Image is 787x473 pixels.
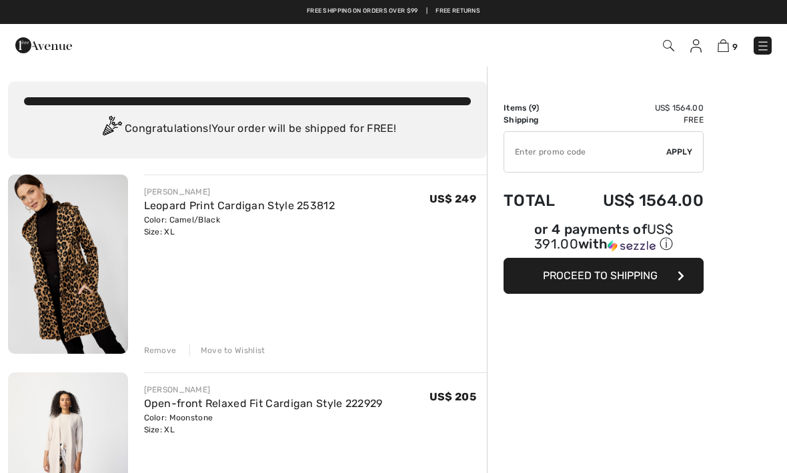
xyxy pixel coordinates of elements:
[144,344,177,356] div: Remove
[307,7,418,16] a: Free shipping on orders over $99
[144,384,383,396] div: [PERSON_NAME]
[15,38,72,51] a: 1ère Avenue
[144,186,335,198] div: [PERSON_NAME]
[98,116,125,143] img: Congratulation2.svg
[504,114,572,126] td: Shipping
[504,178,572,223] td: Total
[663,40,674,51] img: Search
[572,178,704,223] td: US$ 1564.00
[572,114,704,126] td: Free
[732,42,738,52] span: 9
[24,116,471,143] div: Congratulations! Your order will be shipped for FREE!
[756,39,770,53] img: Menu
[8,175,128,354] img: Leopard Print Cardigan Style 253812
[504,258,704,294] button: Proceed to Shipping
[426,7,428,16] span: |
[504,223,704,258] div: or 4 payments ofUS$ 391.00withSezzle Click to learn more about Sezzle
[504,132,666,172] input: Promo code
[144,199,335,212] a: Leopard Print Cardigan Style 253812
[608,240,656,252] img: Sezzle
[144,397,383,410] a: Open-front Relaxed Fit Cardigan Style 222929
[666,146,693,158] span: Apply
[430,193,476,205] span: US$ 249
[504,102,572,114] td: Items ( )
[572,102,704,114] td: US$ 1564.00
[690,39,702,53] img: My Info
[430,390,476,403] span: US$ 205
[504,223,704,253] div: or 4 payments of with
[144,412,383,436] div: Color: Moonstone Size: XL
[718,39,729,52] img: Shopping Bag
[543,269,658,282] span: Proceed to Shipping
[534,221,673,252] span: US$ 391.00
[436,7,480,16] a: Free Returns
[15,32,72,59] img: 1ère Avenue
[532,103,536,113] span: 9
[189,344,265,356] div: Move to Wishlist
[718,37,738,53] a: 9
[144,214,335,238] div: Color: Camel/Black Size: XL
